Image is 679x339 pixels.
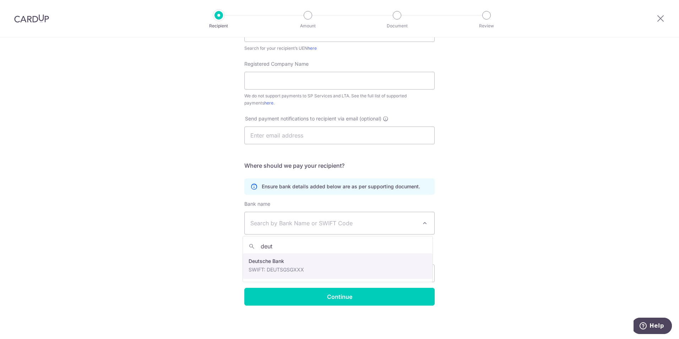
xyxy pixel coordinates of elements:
[244,92,435,107] div: We do not support payments to SP Services and LTA. See the full list of supported payments .
[634,318,672,335] iframe: Opens a widget where you can find more information
[249,266,427,273] p: SWIFT: DEUTSGSGXXX
[264,100,273,106] a: here
[371,22,423,29] p: Document
[250,219,417,227] span: Search by Bank Name or SWIFT Code
[460,22,513,29] p: Review
[244,288,435,306] input: Continue
[244,45,435,52] div: Search for your recipient’s UEN
[245,115,381,122] span: Send payment notifications to recipient via email (optional)
[308,45,317,51] a: here
[16,5,31,11] span: Help
[244,127,435,144] input: Enter email address
[282,22,334,29] p: Amount
[262,183,420,190] p: Ensure bank details added below are as per supporting document.
[249,258,427,265] p: Deutsche Bank
[244,200,270,208] label: Bank name
[244,161,435,170] h5: Where should we pay your recipient?
[244,61,309,67] span: Registered Company Name
[14,14,49,23] img: CardUp
[192,22,245,29] p: Recipient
